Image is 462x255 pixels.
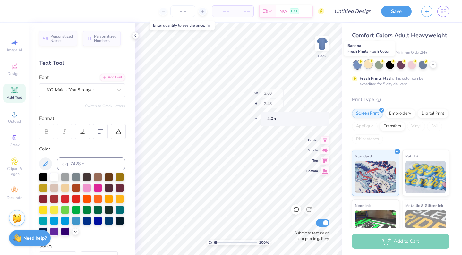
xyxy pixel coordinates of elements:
img: Neon Ink [355,210,396,242]
span: Metallic & Glitter Ink [405,202,443,209]
span: EF [441,8,446,15]
div: Add Font [100,74,125,81]
span: – – [216,8,229,15]
img: Back [316,37,329,50]
div: Styles [39,242,125,250]
span: Standard [355,153,372,159]
div: Applique [352,122,378,131]
span: Top [306,158,318,163]
span: Center [306,138,318,142]
label: Submit to feature on our public gallery. [291,230,329,242]
div: Transfers [380,122,405,131]
span: N/A [279,8,287,15]
div: Text Tool [39,59,125,67]
span: Decorate [7,195,22,200]
div: Enter quantity to see the price. [150,21,215,30]
span: Minimum Order: 24 + [396,50,428,55]
div: Vinyl [407,122,425,131]
div: Banana [344,41,395,56]
span: FREE [291,9,298,13]
button: Switch to Greek Letters [85,103,125,108]
div: Embroidery [385,109,415,118]
div: This color can be expedited for 5 day delivery. [360,75,439,87]
span: Clipart & logos [3,166,26,176]
div: Print Type [352,96,449,103]
span: Image AI [7,47,22,53]
img: Metallic & Glitter Ink [405,210,447,242]
span: Greek [10,142,20,148]
span: Comfort Colors Adult Heavyweight T-Shirt [352,31,447,48]
span: Designs [7,71,21,76]
span: – – [237,8,250,15]
div: Format [39,115,126,122]
div: Rhinestones [352,134,383,144]
a: EF [437,6,449,17]
input: Untitled Design [329,5,376,18]
span: Middle [306,148,318,153]
span: Upload [8,119,21,124]
strong: Need help? [23,235,47,241]
img: Puff Ink [405,161,447,193]
button: Save [381,6,412,17]
div: Foil [427,122,442,131]
img: Standard [355,161,396,193]
span: Neon Ink [355,202,371,209]
span: 100 % [259,240,269,245]
span: Add Text [7,95,22,100]
label: Font [39,74,49,81]
span: Personalized Names [50,34,73,43]
span: Personalized Numbers [94,34,117,43]
span: Fresh Prints Flash Color [347,49,389,54]
div: Back [318,53,326,59]
span: Bottom [306,169,318,173]
strong: Fresh Prints Flash: [360,76,394,81]
input: e.g. 7428 c [57,157,125,170]
div: Screen Print [352,109,383,118]
span: Puff Ink [405,153,419,159]
input: – – [170,5,195,17]
div: Digital Print [417,109,449,118]
div: Color [39,145,125,153]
